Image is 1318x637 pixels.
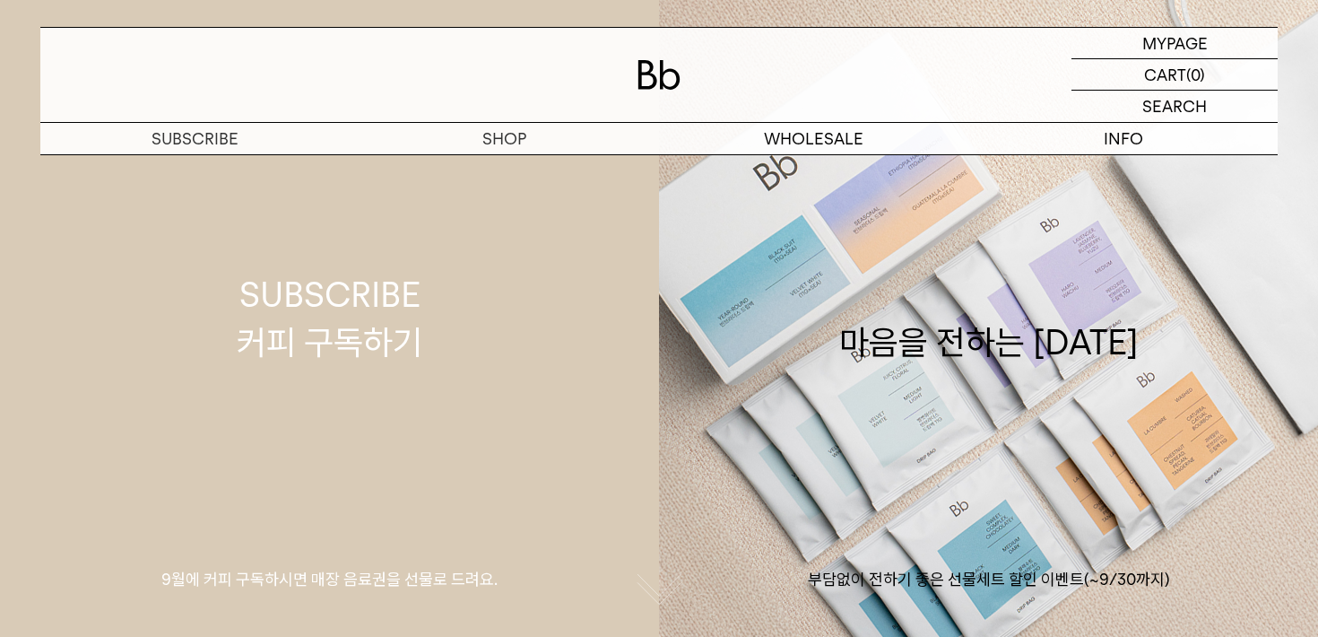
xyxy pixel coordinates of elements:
p: INFO [968,123,1278,154]
p: SEARCH [1142,91,1207,122]
p: WHOLESALE [659,123,968,154]
a: SUBSCRIBE [40,123,350,154]
a: MYPAGE [1071,28,1278,59]
p: MYPAGE [1142,28,1208,58]
img: 로고 [637,60,681,90]
a: SHOP [350,123,659,154]
p: 부담없이 전하기 좋은 선물세트 할인 이벤트(~9/30까지) [659,569,1318,590]
a: CART (0) [1071,59,1278,91]
div: SUBSCRIBE 커피 구독하기 [237,271,422,366]
div: 마음을 전하는 [DATE] [839,271,1139,366]
p: (0) [1186,59,1205,90]
p: CART [1144,59,1186,90]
